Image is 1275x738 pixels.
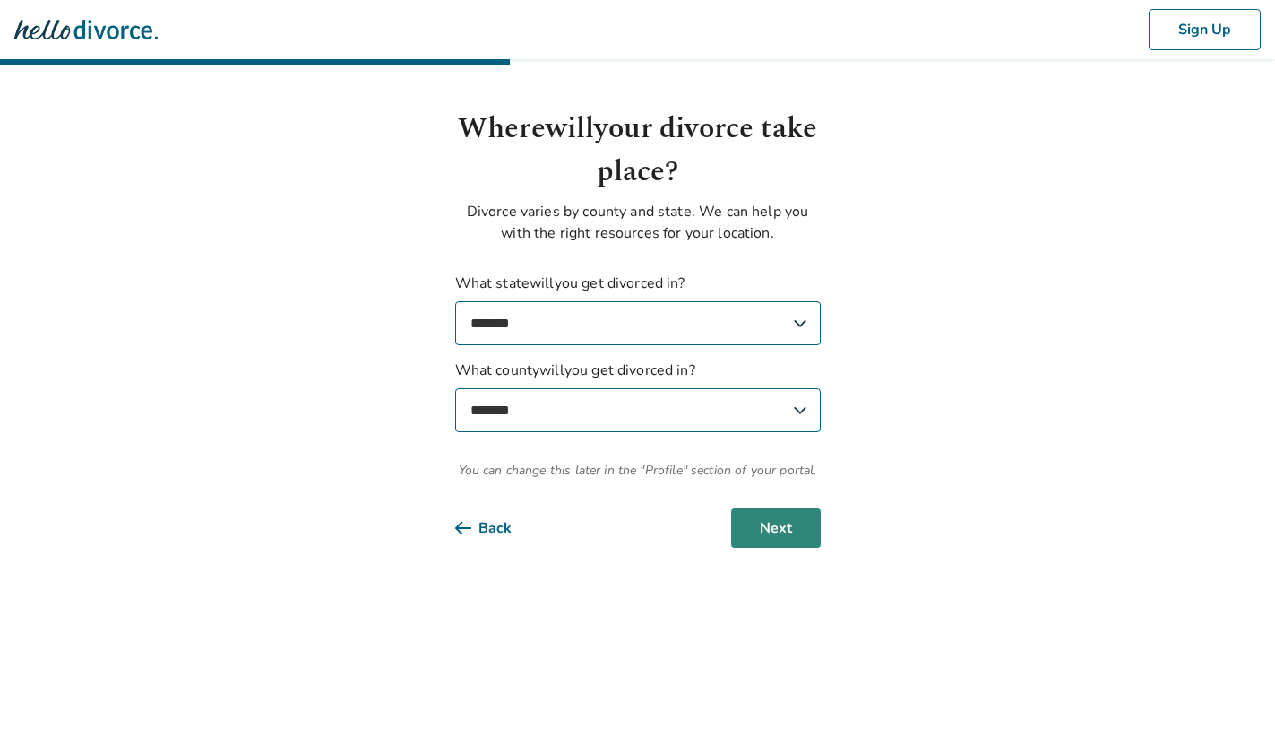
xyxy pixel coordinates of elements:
[14,12,158,48] img: Hello Divorce Logo
[1185,652,1275,738] iframe: Chat Widget
[455,461,821,480] span: You can change this later in the "Profile" section of your portal.
[455,201,821,244] p: Divorce varies by county and state. We can help you with the right resources for your location.
[455,108,821,194] h1: Where will your divorce take place?
[455,360,821,432] label: What county will you get divorced in?
[731,508,821,548] button: Next
[455,388,821,432] select: What countywillyou get divorced in?
[455,301,821,345] select: What statewillyou get divorced in?
[455,273,821,345] label: What state will you get divorced in?
[455,508,540,548] button: Back
[1149,9,1261,50] button: Sign Up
